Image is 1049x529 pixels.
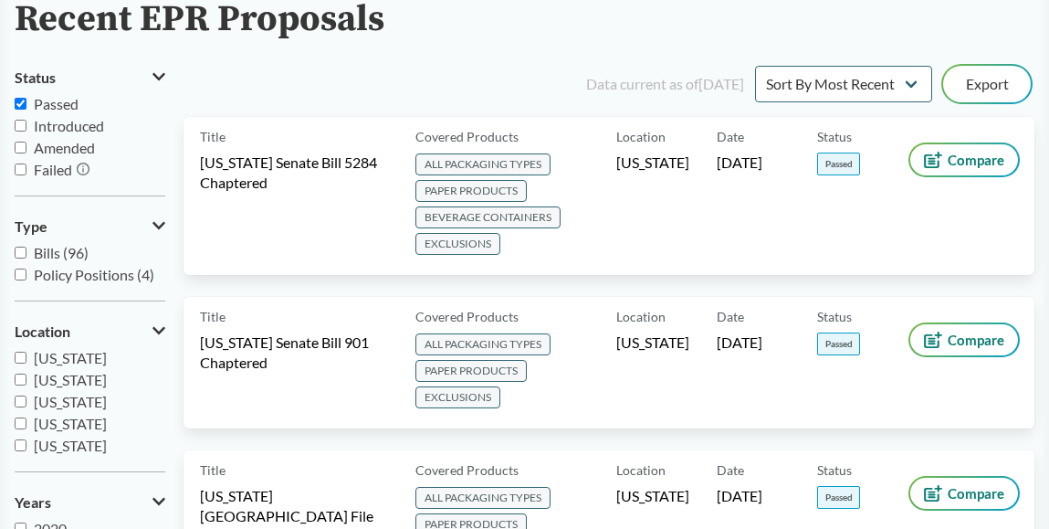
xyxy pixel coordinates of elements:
span: [DATE] [717,153,762,173]
button: Export [943,66,1031,102]
span: Compare [948,153,1004,167]
span: Title [200,460,226,480]
span: Covered Products [415,127,519,146]
span: Introduced [34,117,104,134]
span: [US_STATE] [34,437,107,454]
span: Location [616,127,666,146]
span: Type [15,218,47,235]
span: Status [817,460,852,480]
button: Compare [910,324,1018,355]
span: EXCLUSIONS [415,233,500,255]
input: [US_STATE] [15,439,26,451]
span: [US_STATE] [34,393,107,410]
span: [US_STATE] [34,371,107,388]
input: Failed [15,164,26,175]
span: Passed [34,95,79,112]
span: Covered Products [415,460,519,480]
span: [US_STATE] [34,349,107,366]
span: Amended [34,139,95,156]
span: [US_STATE] Senate Bill 5284 Chaptered [200,153,393,193]
span: Status [817,307,852,326]
button: Status [15,62,165,93]
span: ALL PACKAGING TYPES [415,487,551,509]
span: Title [200,307,226,326]
span: Covered Products [415,307,519,326]
span: Policy Positions (4) [34,266,154,283]
span: ALL PACKAGING TYPES [415,153,551,175]
input: Passed [15,98,26,110]
input: [US_STATE] [15,374,26,386]
button: Compare [910,478,1018,509]
span: PAPER PRODUCTS [415,180,527,202]
span: Location [616,307,666,326]
input: Policy Positions (4) [15,269,26,280]
span: Location [15,323,70,340]
span: Passed [817,333,860,355]
span: [US_STATE] Senate Bill 901 Chaptered [200,333,393,373]
input: Bills (96) [15,247,26,259]
span: Bills (96) [34,244,89,261]
span: EXCLUSIONS [415,386,500,408]
span: Date [717,307,744,326]
span: Title [200,127,226,146]
span: [US_STATE] [616,153,689,173]
span: Date [717,127,744,146]
input: [US_STATE] [15,418,26,429]
span: Status [15,69,56,86]
input: [US_STATE] [15,396,26,407]
span: PAPER PRODUCTS [415,360,527,382]
span: Failed [34,161,72,178]
span: Date [717,460,744,480]
span: [US_STATE] [34,415,107,432]
span: Status [817,127,852,146]
button: Years [15,487,165,518]
span: [US_STATE] [616,333,689,353]
span: BEVERAGE CONTAINERS [415,206,561,228]
span: ALL PACKAGING TYPES [415,333,551,355]
span: Passed [817,153,860,175]
span: Location [616,460,666,480]
input: [US_STATE] [15,352,26,364]
input: Introduced [15,120,26,132]
span: [DATE] [717,486,762,506]
button: Compare [910,144,1018,175]
span: Compare [948,333,1004,347]
span: [US_STATE] [616,486,689,506]
input: Amended [15,142,26,153]
div: Data current as of [DATE] [586,73,744,95]
span: Passed [817,486,860,509]
span: [DATE] [717,333,762,353]
span: Years [15,494,51,511]
span: Compare [948,486,1004,501]
button: Type [15,211,165,242]
button: Location [15,316,165,347]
